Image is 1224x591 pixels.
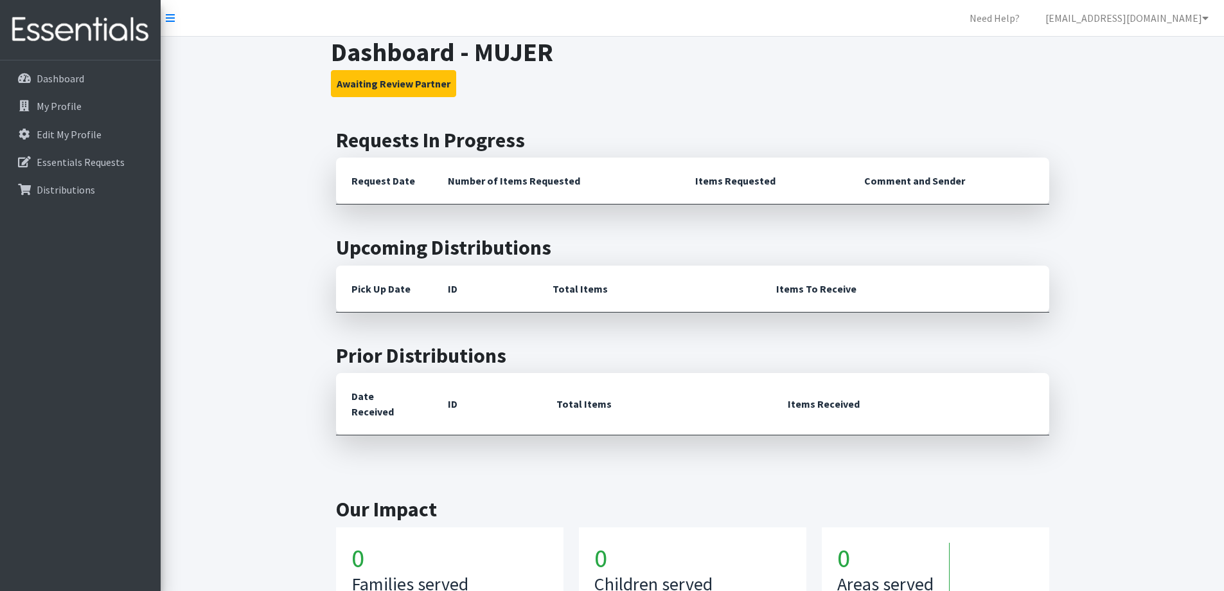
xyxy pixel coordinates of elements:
h1: 0 [837,543,949,574]
a: Essentials Requests [5,149,155,175]
a: Distributions [5,177,155,203]
button: Awaiting Review Partner [331,70,456,97]
a: Dashboard [5,66,155,91]
a: [EMAIL_ADDRESS][DOMAIN_NAME] [1035,5,1219,31]
a: Need Help? [959,5,1030,31]
th: Items Requested [680,158,849,205]
a: Edit My Profile [5,122,155,147]
img: HumanEssentials [5,8,155,51]
th: ID [432,373,541,435]
th: Items To Receive [761,266,1049,313]
th: Comment and Sender [849,158,1049,205]
th: Total Items [537,266,761,313]
th: Date Received [336,373,432,435]
th: Number of Items Requested [432,158,680,205]
h2: Requests In Progress [336,128,1049,152]
h2: Prior Distributions [336,343,1049,368]
a: My Profile [5,93,155,119]
th: Total Items [541,373,772,435]
th: ID [432,266,537,313]
p: Edit My Profile [37,128,102,141]
p: Dashboard [37,72,84,85]
h2: Upcoming Distributions [336,235,1049,260]
h1: 0 [351,543,548,574]
h2: Our Impact [336,497,1049,522]
p: Essentials Requests [37,156,125,168]
p: My Profile [37,100,82,113]
h1: Dashboard - MUJER [331,37,1054,68]
p: Distributions [37,183,95,196]
th: Request Date [336,158,432,205]
h1: 0 [594,543,791,574]
th: Pick Up Date [336,266,432,313]
th: Items Received [772,373,1049,435]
